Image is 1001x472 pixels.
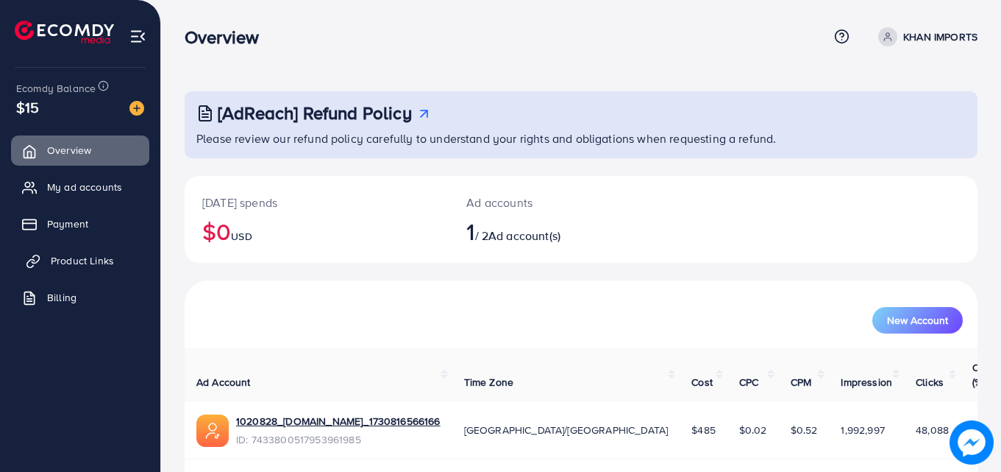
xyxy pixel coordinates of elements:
h3: [AdReach] Refund Policy [218,102,412,124]
span: Ecomdy Balance [16,81,96,96]
span: 1 [466,214,474,248]
a: 1020828_[DOMAIN_NAME]_1730816566166 [236,414,441,429]
a: Billing [11,283,149,312]
span: Clicks [916,375,944,390]
span: Overview [47,143,91,158]
span: CTR (%) [972,360,991,390]
span: Billing [47,290,76,305]
span: $0.02 [739,423,767,437]
span: 48,088 [916,423,949,437]
a: Product Links [11,246,149,275]
a: Payment [11,209,149,239]
img: logo [15,21,114,43]
h2: / 2 [466,217,630,245]
span: Time Zone [464,375,513,390]
h3: Overview [185,27,271,48]
span: Payment [47,216,88,231]
span: CPM [791,375,811,390]
span: $0.52 [791,423,818,437]
span: USD [231,229,252,244]
span: My ad accounts [47,180,122,194]
span: New Account [887,315,948,325]
span: $15 [16,96,39,118]
span: CPC [739,375,758,390]
span: Cost [691,375,713,390]
span: 1,992,997 [841,423,884,437]
img: image [950,420,994,465]
p: KHAN IMPORTS [903,28,977,46]
a: Overview [11,135,149,165]
img: menu [129,28,146,45]
button: New Account [872,307,963,334]
a: KHAN IMPORTS [872,27,977,46]
span: Ad Account [196,375,251,390]
span: Ad account(s) [488,228,560,244]
a: My ad accounts [11,172,149,202]
p: Ad accounts [466,194,630,211]
img: image [129,101,144,116]
span: Impression [841,375,892,390]
span: $485 [691,423,716,437]
img: ic-ads-acc.e4c84228.svg [196,415,229,447]
p: [DATE] spends [202,194,431,211]
p: Please review our refund policy carefully to understand your rights and obligations when requesti... [196,130,969,147]
h2: $0 [202,217,431,245]
span: Product Links [51,253,114,268]
span: [GEOGRAPHIC_DATA]/[GEOGRAPHIC_DATA] [464,423,669,437]
span: ID: 7433800517953961985 [236,432,441,447]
